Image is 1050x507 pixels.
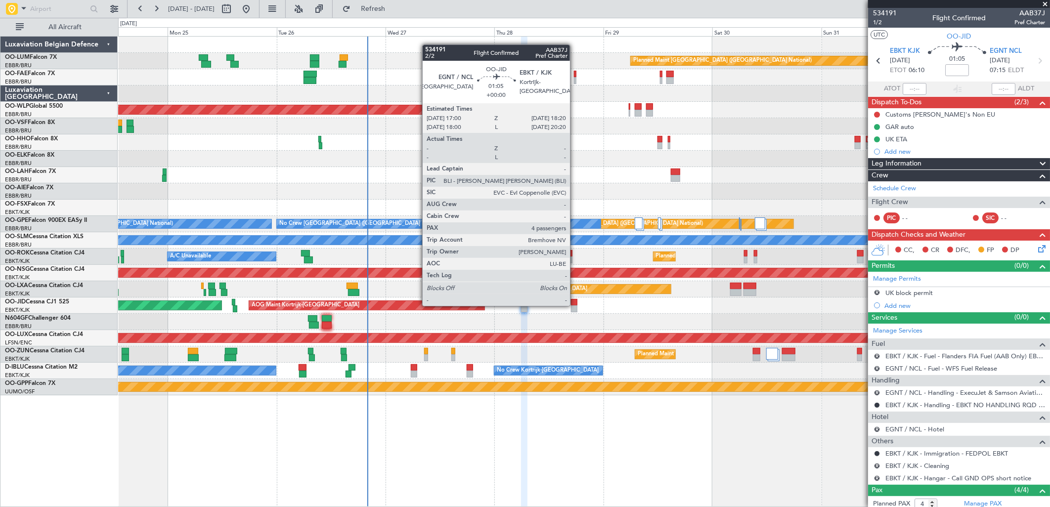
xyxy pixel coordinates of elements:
button: R [874,290,880,296]
span: OO-LAH [5,169,29,174]
a: EBKT/KJK [5,209,30,216]
span: (2/3) [1014,97,1029,107]
span: Pax [872,485,882,496]
span: CR [931,246,939,255]
span: Others [872,436,893,447]
a: OO-LAHFalcon 7X [5,169,56,174]
a: EBBR/BRU [5,176,32,183]
div: - [867,143,887,149]
a: EBKT/KJK [5,257,30,265]
div: Customs [PERSON_NAME]'s Non EU [885,110,995,119]
a: OO-GPPFalcon 7X [5,380,55,386]
span: 06:10 [909,66,924,76]
span: Services [872,312,897,324]
a: EBBR/BRU [5,143,32,151]
input: --:-- [903,83,926,95]
span: All Aircraft [26,24,104,31]
a: LFSN/ENC [5,339,32,346]
div: Planned Maint [GEOGRAPHIC_DATA] ([GEOGRAPHIC_DATA] National) [524,216,703,231]
span: ELDT [1008,66,1024,76]
span: OO-SLM [5,234,29,240]
span: D-IBLU [5,364,24,370]
a: Manage Services [873,326,922,336]
span: OO-GPP [5,380,28,386]
div: Tue 26 [277,27,386,36]
button: R [874,475,880,481]
span: OO-NSG [5,266,30,272]
div: Wed 27 [386,27,494,36]
a: EBBR/BRU [5,192,32,200]
div: AOG Maint Kortrijk-[GEOGRAPHIC_DATA] [252,298,359,313]
div: UK ETA [885,135,907,143]
span: ALDT [1018,84,1034,94]
span: OO-JID [5,299,26,305]
button: R [874,366,880,372]
a: EGNT / NCL - Fuel - WFS Fuel Release [885,364,997,373]
a: EBBR/BRU [5,111,32,118]
button: R [874,426,880,432]
button: UTC [871,30,888,39]
div: A/C Unavailable [170,249,211,264]
div: PIC [883,212,900,223]
a: EBKT/KJK [5,306,30,314]
a: EBKT / KJK - Fuel - Flanders FIA Fuel (AAB Only) EBKT / KJK [885,352,1045,360]
span: ETOT [890,66,906,76]
span: 534191 [873,8,897,18]
span: OO-JID [947,31,971,42]
div: Thu 28 [494,27,603,36]
a: OO-JIDCessna CJ1 525 [5,299,69,305]
span: OO-HHO [5,136,31,142]
div: Planned Maint Kortrijk-[GEOGRAPHIC_DATA] [472,282,587,296]
span: OO-FSX [5,201,28,207]
a: EBKT/KJK [5,290,30,297]
button: R [874,463,880,469]
span: OO-GPE [5,217,28,223]
a: OO-HHOFalcon 8X [5,136,58,142]
div: SIC [982,212,999,223]
span: Dispatch Checks and Weather [872,229,965,241]
span: Flight Crew [872,197,908,208]
a: OO-LUMFalcon 7X [5,54,57,60]
span: EGNT NCL [990,46,1022,56]
a: EBKT / KJK - Cleaning [885,462,949,470]
a: EBKT / KJK - Immigration - FEDPOL EBKT [885,449,1008,458]
span: [DATE] [890,56,910,66]
span: Handling [872,375,900,386]
span: OO-FAE [5,71,28,77]
a: OO-LXACessna Citation CJ4 [5,283,83,289]
div: - - [902,213,924,222]
div: Mon 25 [168,27,276,36]
span: OO-VSF [5,120,28,126]
div: - - [1001,213,1023,222]
button: All Aircraft [11,19,107,35]
span: OO-LUM [5,54,30,60]
span: Crew [872,170,888,181]
span: (4/4) [1014,485,1029,495]
div: Planned Maint Kortrijk-[GEOGRAPHIC_DATA] [656,249,771,264]
div: No Crew [GEOGRAPHIC_DATA] ([GEOGRAPHIC_DATA] National) [279,216,445,231]
a: EBBR/BRU [5,62,32,69]
div: LIEO [867,136,887,142]
div: Add new [884,301,1045,310]
a: OO-VSFFalcon 8X [5,120,55,126]
span: Refresh [352,5,394,12]
span: [DATE] [990,56,1010,66]
a: EBBR/BRU [5,160,32,167]
div: Flight Confirmed [932,13,986,24]
span: (0/0) [1014,260,1029,271]
span: Fuel [872,338,885,350]
a: EBBR/BRU [5,241,32,249]
a: OO-FAEFalcon 7X [5,71,55,77]
a: OO-FSXFalcon 7X [5,201,55,207]
button: Refresh [338,1,397,17]
span: 07:15 [990,66,1006,76]
a: N604GFChallenger 604 [5,315,71,321]
a: UUMO/OSF [5,388,35,395]
div: GAR auto [885,123,914,131]
a: OO-ELKFalcon 8X [5,152,54,158]
a: D-IBLUCessna Citation M2 [5,364,78,370]
span: 1/2 [873,18,897,27]
a: OO-LUXCessna Citation CJ4 [5,332,83,338]
div: Fri 29 [604,27,712,36]
a: EBKT / KJK - Handling - EBKT NO HANDLING RQD FOR CJ [885,401,1045,409]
